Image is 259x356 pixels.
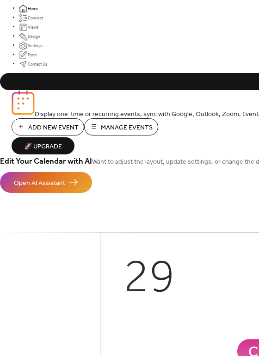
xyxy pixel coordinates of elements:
img: logo_icon.svg [12,90,35,115]
a: Design [18,33,40,38]
span: Connect [28,14,43,22]
span: Home [28,5,38,12]
span: Contact Us [28,60,47,68]
button: 🚀 Upgrade [12,137,74,154]
span: Form [28,51,37,59]
span: Manage Events [101,123,153,132]
a: Home [18,6,38,10]
span: 🚀 Upgrade [17,140,69,153]
button: Add New Event [12,118,84,135]
a: Settings [18,43,43,47]
span: Settings [28,42,43,49]
span: Views [28,23,38,31]
a: Views [18,24,38,29]
span: Open AI Assistant [14,178,65,188]
button: Manage Events [84,118,158,135]
span: Design [28,32,40,40]
a: Contact Us [18,61,47,66]
a: Form [18,52,37,56]
a: Connect [18,15,43,19]
span: Add New Event [28,123,79,132]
